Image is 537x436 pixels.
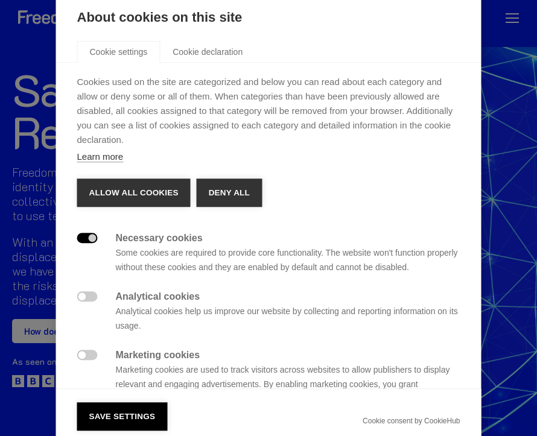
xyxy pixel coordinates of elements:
p: Cookies used on the site are categorized and below you can read about each category and allow or ... [77,75,460,147]
strong: Necessary cookies [116,233,203,243]
strong: Analytical cookies [116,291,200,302]
button: Save settings [77,402,168,431]
p: Analytical cookies help us improve our website by collecting and reporting information on its usage. [116,304,460,333]
p: Some cookies are required to provide core functionality. The website won't function properly with... [116,245,460,274]
strong: About cookies on this site [77,10,243,25]
a: Cookie declaration [160,41,255,63]
label:  [77,291,98,302]
a: Cookie settings [77,41,160,63]
button: Deny all [197,179,262,207]
p: Marketing cookies are used to track visitors across websites to allow publishers to display relev... [116,362,460,406]
label:  [77,350,98,360]
strong: Marketing cookies [116,350,200,360]
label:  [77,233,98,243]
a: Learn more [77,151,124,162]
a: Cookie consent by CookieHub [363,417,460,425]
button: Allow all cookies [77,179,191,207]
